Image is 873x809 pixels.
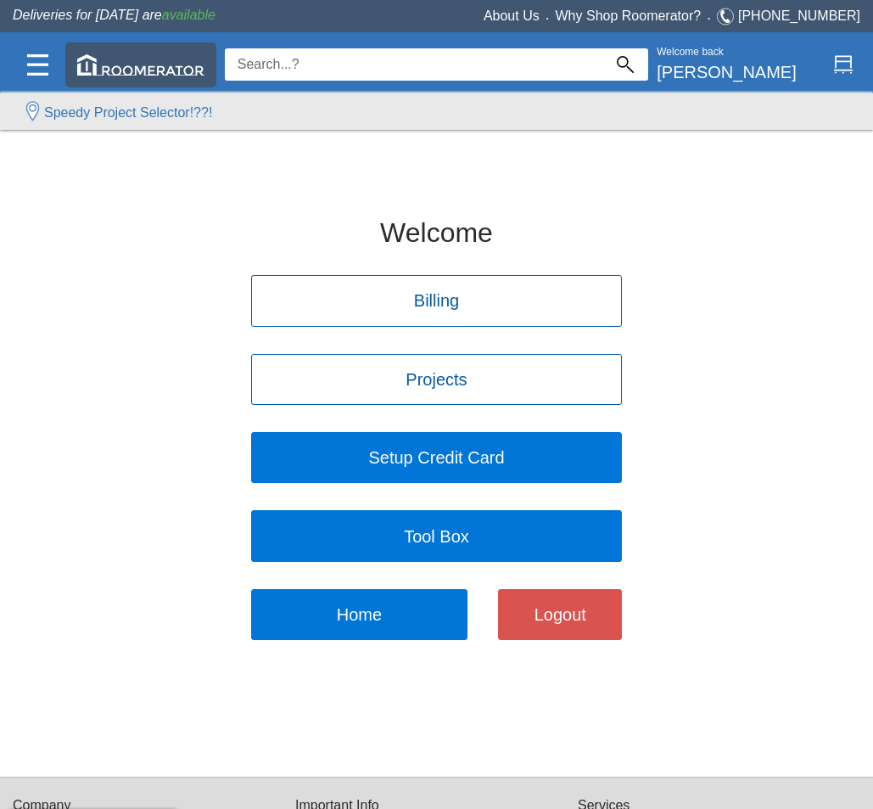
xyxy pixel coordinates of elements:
span: • [540,14,556,22]
button: Home [251,589,467,640]
span: Deliveries for [DATE] are [13,8,215,22]
h2: Welcome [159,218,715,248]
span: available [162,8,215,22]
a: About Us [484,8,540,23]
button: Setup Credit Card [251,432,622,483]
img: roomerator-logo.svg [77,54,204,76]
a: Why Shop Roomerator? [556,8,702,23]
img: Telephone.svg [717,6,738,27]
a: [PHONE_NUMBER] [738,8,860,23]
label: Speedy Project Selector!??! [44,103,212,123]
span: • [701,14,717,22]
img: Search_Icon.svg [617,56,634,73]
input: Search...? [225,48,603,81]
button: Projects [251,354,622,405]
button: Billing [251,275,622,326]
button: Logout [498,589,622,640]
img: Categories.svg [27,54,48,76]
button: Tool Box [251,510,622,561]
img: Cart.svg [834,52,853,77]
